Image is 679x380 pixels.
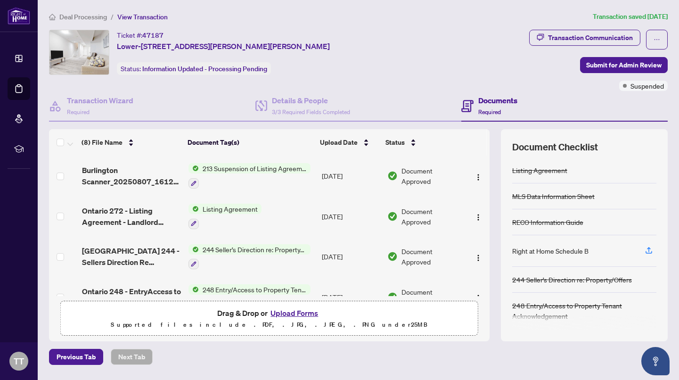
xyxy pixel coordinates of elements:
[49,30,109,74] img: IMG-W12324610_1.jpg
[474,214,482,221] img: Logo
[82,205,181,228] span: Ontario 272 - Listing Agreement - Landlord Designated Representation Agreement Authority to Offer...
[387,211,398,222] img: Document Status
[188,284,199,295] img: Status Icon
[82,245,181,268] span: [GEOGRAPHIC_DATA] 244 - Sellers Direction Re PropertyOffers.pdf
[382,129,464,156] th: Status
[529,30,640,46] button: Transaction Communication
[471,289,486,305] button: Logo
[111,11,114,22] li: /
[67,95,133,106] h4: Transaction Wizard
[188,204,262,229] button: Status IconListing Agreement
[82,286,181,308] span: Ontario 248 - EntryAccess to Property Tenant Acknowledgement.pdf
[401,206,462,227] span: Document Approved
[14,355,24,368] span: TT
[320,137,358,148] span: Upload Date
[188,163,311,189] button: Status Icon213 Suspension of Listing Agreement - Authority to Offer for Lease
[318,156,384,196] td: [DATE]
[188,244,311,270] button: Status Icon244 Seller’s Direction re: Property/Offers
[654,36,660,43] span: ellipsis
[580,57,668,73] button: Submit for Admin Review
[318,196,384,237] td: [DATE]
[512,140,598,154] span: Document Checklist
[188,163,199,173] img: Status Icon
[142,65,267,73] span: Information Updated - Processing Pending
[8,7,30,25] img: logo
[217,307,321,319] span: Drag & Drop or
[478,95,517,106] h4: Documents
[82,137,123,148] span: (8) File Name
[268,307,321,319] button: Upload Forms
[59,13,107,21] span: Deal Processing
[593,11,668,22] article: Transaction saved [DATE]
[474,254,482,262] img: Logo
[387,251,398,262] img: Document Status
[512,300,656,321] div: 248 Entry/Access to Property Tenant Acknowledgement
[401,246,462,267] span: Document Approved
[117,41,330,52] span: Lower-[STREET_ADDRESS][PERSON_NAME][PERSON_NAME]
[387,292,398,302] img: Document Status
[641,347,670,375] button: Open asap
[401,165,462,186] span: Document Approved
[512,165,567,175] div: Listing Agreement
[471,209,486,224] button: Logo
[471,249,486,264] button: Logo
[387,171,398,181] img: Document Status
[478,108,501,116] span: Required
[318,237,384,277] td: [DATE]
[474,173,482,181] img: Logo
[117,62,271,75] div: Status:
[512,191,595,201] div: MLS Data Information Sheet
[512,217,583,227] div: RECO Information Guide
[188,204,199,214] img: Status Icon
[78,129,184,156] th: (8) File Name
[188,244,199,255] img: Status Icon
[49,349,103,365] button: Previous Tab
[111,349,153,365] button: Next Tab
[188,284,311,310] button: Status Icon248 Entry/Access to Property Tenant Acknowledgement
[586,58,662,73] span: Submit for Admin Review
[49,14,56,20] span: home
[57,349,96,364] span: Previous Tab
[199,244,311,255] span: 244 Seller’s Direction re: Property/Offers
[66,319,472,330] p: Supported files include .PDF, .JPG, .JPEG, .PNG under 25 MB
[117,13,168,21] span: View Transaction
[199,204,262,214] span: Listing Agreement
[630,81,664,91] span: Suspended
[272,95,350,106] h4: Details & People
[512,274,632,285] div: 244 Seller’s Direction re: Property/Offers
[142,31,164,40] span: 47187
[318,277,384,317] td: [DATE]
[82,165,181,187] span: Burlington Scanner_20250807_161208.pdf
[272,108,350,116] span: 3/3 Required Fields Completed
[61,301,478,336] span: Drag & Drop orUpload FormsSupported files include .PDF, .JPG, .JPEG, .PNG under25MB
[67,108,90,116] span: Required
[512,246,589,256] div: Right at Home Schedule B
[117,30,164,41] div: Ticket #:
[184,129,316,156] th: Document Tag(s)
[471,168,486,183] button: Logo
[199,163,311,173] span: 213 Suspension of Listing Agreement - Authority to Offer for Lease
[401,287,462,307] span: Document Approved
[199,284,311,295] span: 248 Entry/Access to Property Tenant Acknowledgement
[316,129,382,156] th: Upload Date
[548,30,633,45] div: Transaction Communication
[474,294,482,302] img: Logo
[385,137,405,148] span: Status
